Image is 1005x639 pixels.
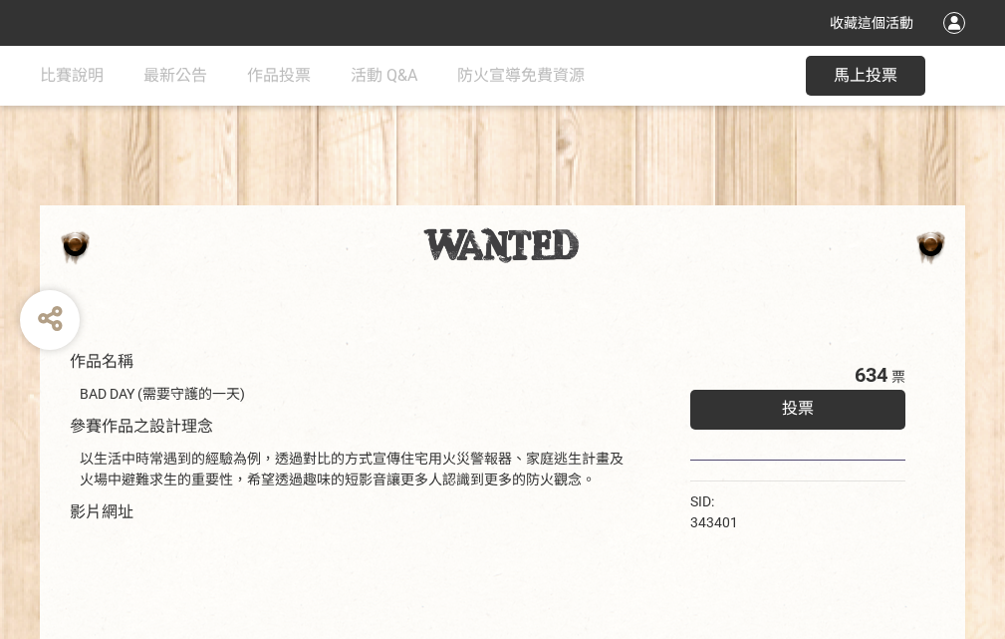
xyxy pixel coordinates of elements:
a: 最新公告 [143,46,207,106]
span: 影片網址 [70,502,133,521]
span: 參賽作品之設計理念 [70,417,213,436]
span: 活動 Q&A [351,66,417,85]
span: 作品名稱 [70,352,133,371]
span: 防火宣導免費資源 [457,66,585,85]
span: 比賽說明 [40,66,104,85]
span: SID: 343401 [690,493,738,530]
button: 馬上投票 [806,56,925,96]
span: 票 [891,369,905,385]
div: 以生活中時常遇到的經驗為例，透過對比的方式宣傳住宅用火災警報器、家庭逃生計畫及火場中避難求生的重要性，希望透過趣味的短影音讓更多人認識到更多的防火觀念。 [80,449,630,490]
a: 作品投票 [247,46,311,106]
span: 最新公告 [143,66,207,85]
span: 634 [855,363,887,387]
span: 收藏這個活動 [830,15,913,31]
a: 活動 Q&A [351,46,417,106]
span: 作品投票 [247,66,311,85]
iframe: Facebook Share [743,491,843,511]
div: BAD DAY (需要守護的一天) [80,384,630,405]
span: 投票 [782,399,814,418]
a: 比賽說明 [40,46,104,106]
a: 防火宣導免費資源 [457,46,585,106]
span: 馬上投票 [834,66,897,85]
